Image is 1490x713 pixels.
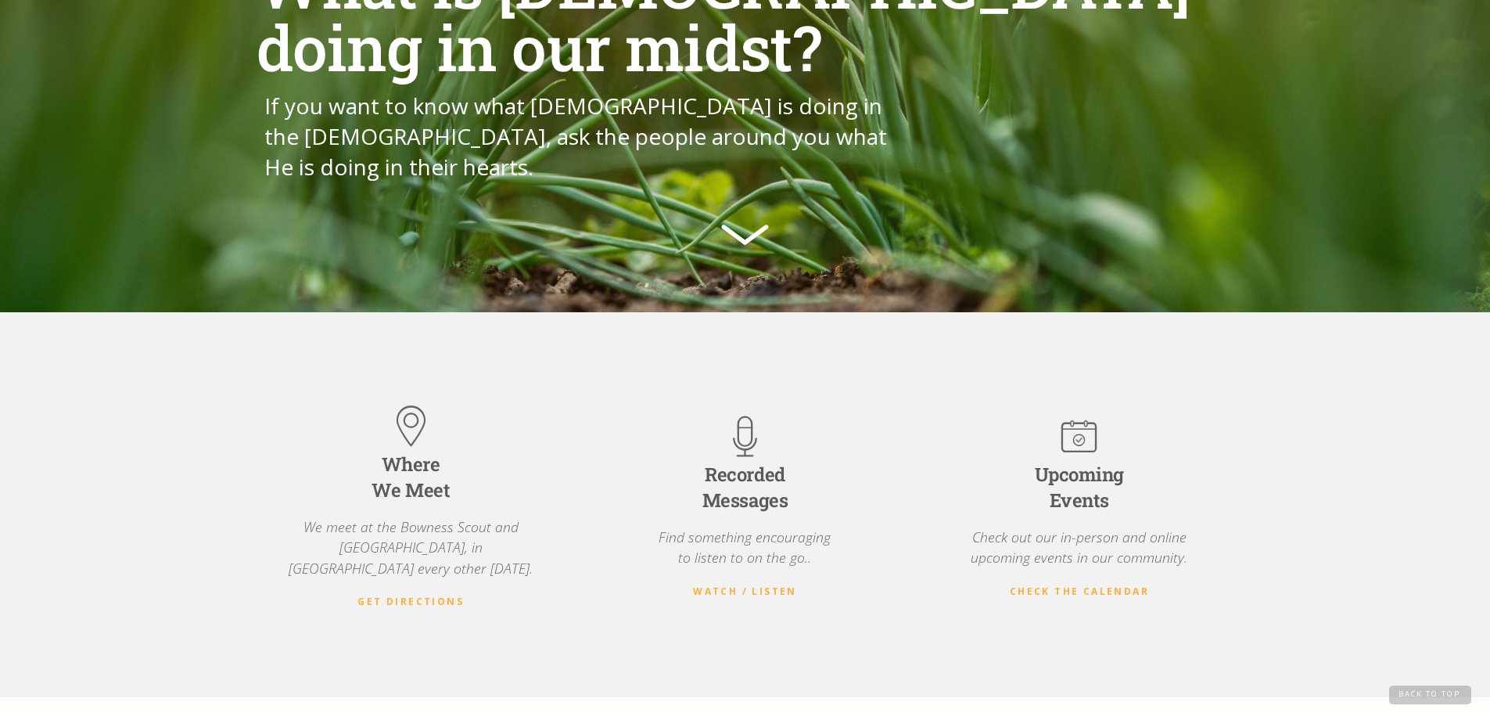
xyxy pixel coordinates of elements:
a: Watch / Listen [693,585,797,599]
a: Get Directions [357,595,464,609]
strong: Get Directions [357,595,464,608]
p: We meet at the Bowness Scout and [GEOGRAPHIC_DATA], in [GEOGRAPHIC_DATA] every other [DATE]. [276,517,546,578]
a: Check the Calendar [1010,585,1149,599]
p: Check out our in-person and online upcoming events in our community. [944,527,1214,568]
a: Back to Top [1389,686,1472,704]
div: Where We Meet [372,452,451,504]
div: Upcoming Events [1035,462,1124,514]
div: Recorded Messages [702,462,788,514]
p: Find something encouraging to listen to on the go.. [659,527,831,568]
p: If you want to know what [DEMOGRAPHIC_DATA] is doing in the [DEMOGRAPHIC_DATA], ask the people ar... [264,91,900,183]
